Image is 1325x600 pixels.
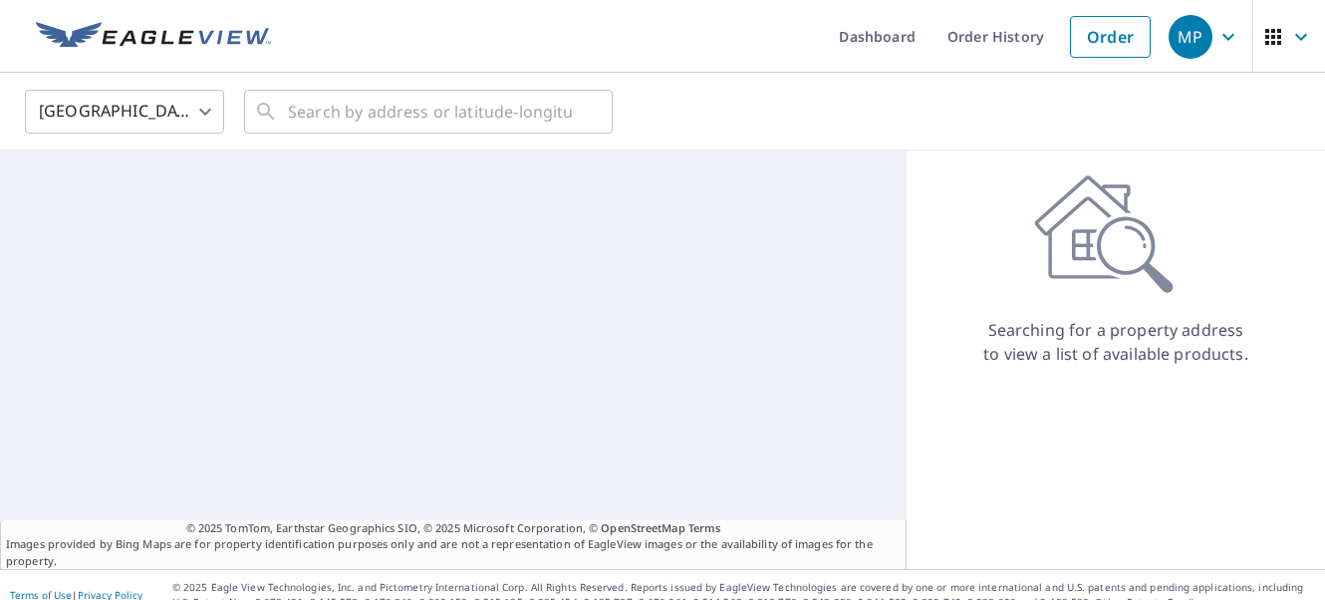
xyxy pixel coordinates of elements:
[1169,15,1212,59] div: MP
[982,318,1249,366] p: Searching for a property address to view a list of available products.
[688,520,721,535] a: Terms
[288,84,572,140] input: Search by address or latitude-longitude
[186,520,721,537] span: © 2025 TomTom, Earthstar Geographics SIO, © 2025 Microsoft Corporation, ©
[25,84,224,140] div: [GEOGRAPHIC_DATA]
[1070,16,1151,58] a: Order
[36,22,271,52] img: EV Logo
[601,520,684,535] a: OpenStreetMap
